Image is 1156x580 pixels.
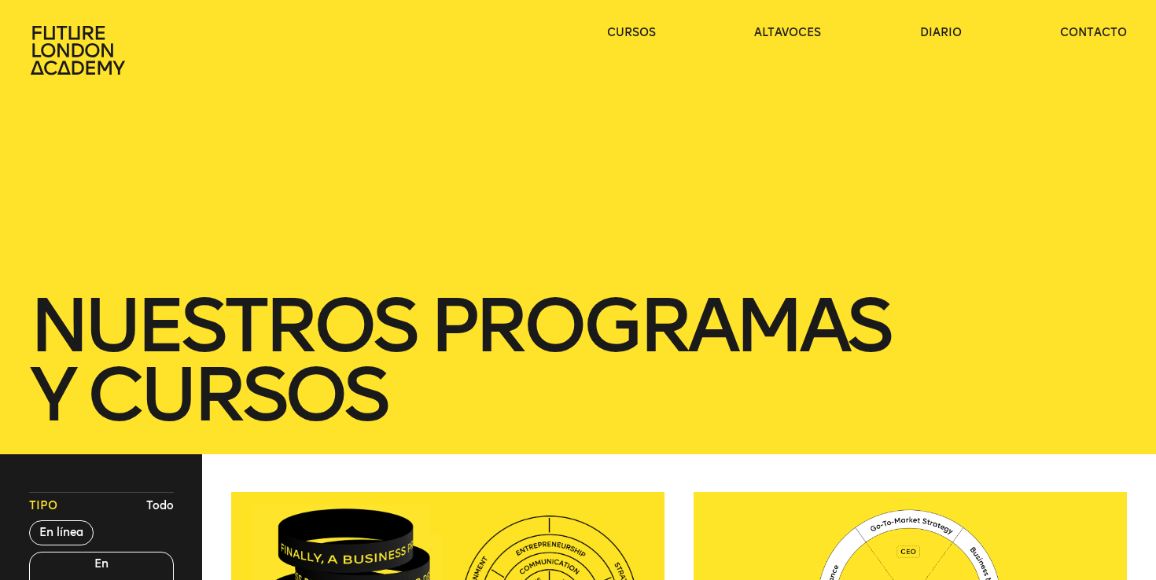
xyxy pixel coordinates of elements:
font: En línea [39,526,83,539]
a: diario [920,25,962,41]
a: cursos [607,25,656,41]
font: cursos [607,26,656,39]
font: diario [920,26,962,39]
a: contacto [1060,25,1127,41]
a: altavoces [754,25,821,41]
font: contacto [1060,26,1127,39]
font: y cursos [29,349,386,440]
button: Todo [142,494,178,518]
button: En línea [29,520,94,545]
font: Tipo [29,499,57,512]
font: altavoces [754,26,821,39]
font: Nuestros programas [29,280,889,371]
font: Todo [146,499,174,512]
